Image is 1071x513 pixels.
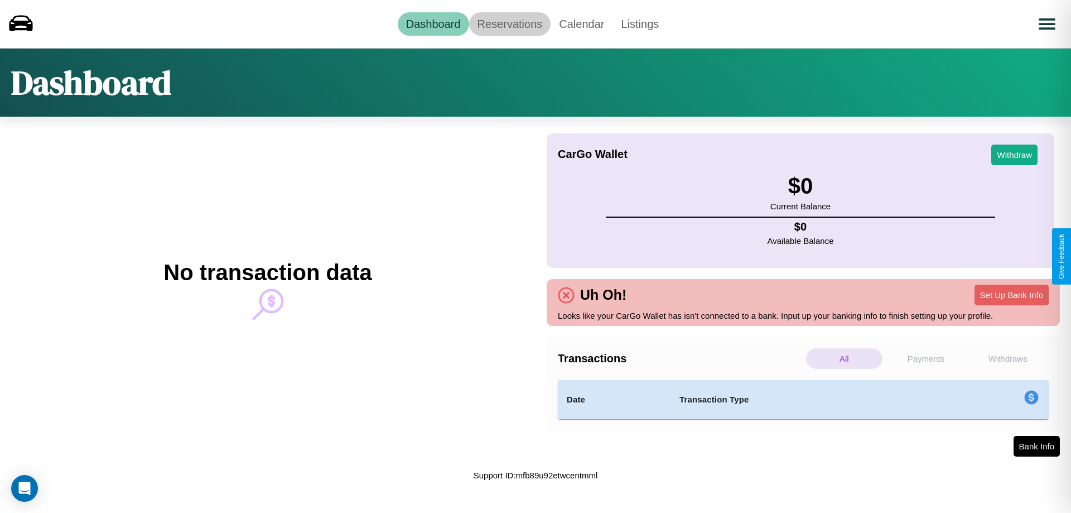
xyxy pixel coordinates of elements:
[567,393,662,406] h4: Date
[558,352,803,365] h4: Transactions
[888,348,964,369] p: Payments
[558,148,628,161] h4: CarGo Wallet
[163,260,372,285] h2: No transaction data
[558,380,1049,419] table: simple table
[575,287,632,303] h4: Uh Oh!
[768,220,834,233] h4: $ 0
[558,308,1049,323] p: Looks like your CarGo Wallet has isn't connected to a bank. Input up your banking info to finish ...
[991,145,1038,165] button: Withdraw
[969,348,1046,369] p: Withdraws
[11,475,38,502] div: Open Intercom Messenger
[770,174,831,199] h3: $ 0
[474,468,598,483] p: Support ID: mfb89u92etwcentmml
[679,393,933,406] h4: Transaction Type
[806,348,882,369] p: All
[398,12,469,36] a: Dashboard
[974,285,1049,305] button: Set Up Bank Info
[551,12,612,36] a: Calendar
[469,12,551,36] a: Reservations
[770,199,831,214] p: Current Balance
[612,12,667,36] a: Listings
[1058,234,1065,279] div: Give Feedback
[1014,436,1060,457] button: Bank Info
[768,233,834,248] p: Available Balance
[11,60,171,106] h1: Dashboard
[1031,8,1063,40] button: Open menu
